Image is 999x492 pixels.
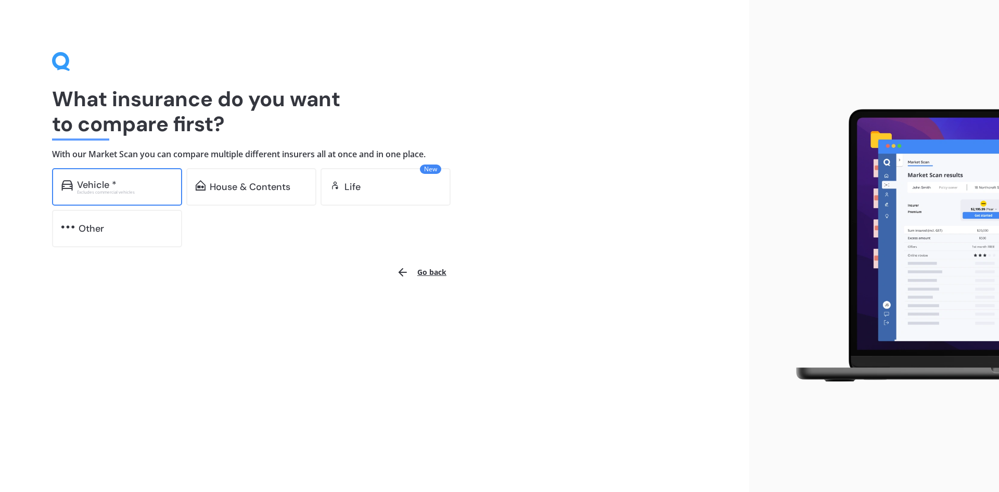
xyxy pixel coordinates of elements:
[61,222,74,232] img: other.81dba5aafe580aa69f38.svg
[52,149,697,160] h4: With our Market Scan you can compare multiple different insurers all at once and in one place.
[52,86,697,136] h1: What insurance do you want to compare first?
[77,190,173,194] div: Excludes commercial vehicles
[344,182,361,192] div: Life
[79,223,104,234] div: Other
[390,260,453,285] button: Go back
[330,180,340,191] img: life.f720d6a2d7cdcd3ad642.svg
[61,180,73,191] img: car.f15378c7a67c060ca3f3.svg
[77,180,117,190] div: Vehicle *
[781,103,999,389] img: laptop.webp
[210,182,290,192] div: House & Contents
[196,180,206,191] img: home-and-contents.b802091223b8502ef2dd.svg
[420,165,441,174] span: New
